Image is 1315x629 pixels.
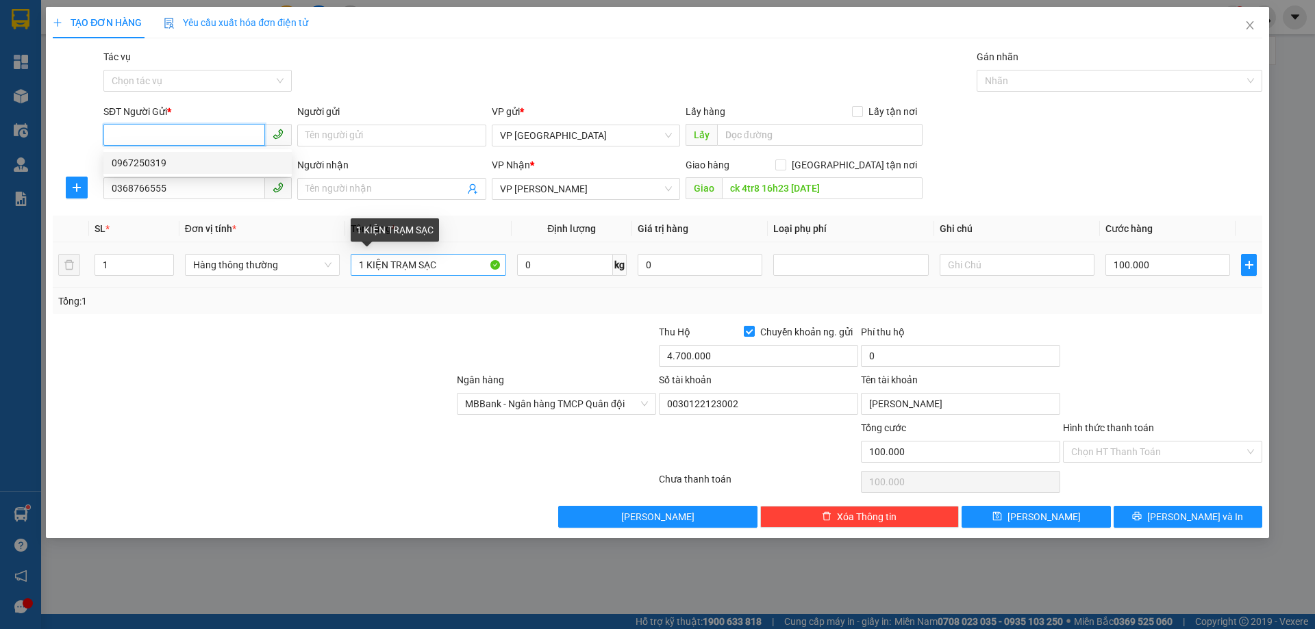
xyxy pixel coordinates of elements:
[1241,254,1256,276] button: plus
[273,129,284,140] span: phone
[1114,506,1262,528] button: printer[PERSON_NAME] và In
[786,157,923,172] span: [GEOGRAPHIC_DATA] tận nơi
[977,51,1018,62] label: Gán nhãn
[659,326,690,337] span: Thu Hộ
[17,99,204,145] b: GỬI : VP [GEOGRAPHIC_DATA]
[768,216,934,242] th: Loại phụ phí
[1063,422,1154,433] label: Hình thức thanh toán
[500,125,672,146] span: VP Mỹ Đình
[621,509,694,524] span: [PERSON_NAME]
[58,294,508,309] div: Tổng: 1
[103,104,292,119] div: SĐT Người Gửi
[613,254,627,276] span: kg
[492,159,530,170] span: VP Nhận
[657,472,860,496] div: Chưa thanh toán
[822,511,831,522] span: delete
[112,155,284,170] div: 0967250319
[457,374,504,385] label: Ngân hàng
[297,104,486,119] div: Người gửi
[103,51,131,62] label: Tác vụ
[66,177,88,198] button: plus
[17,17,86,86] img: logo.jpg
[861,324,1060,345] div: Phí thu hộ
[58,254,80,276] button: delete
[861,393,1060,415] input: Tên tài khoản
[686,106,725,117] span: Lấy hàng
[467,183,478,194] span: user-add
[558,506,757,528] button: [PERSON_NAME]
[992,511,1002,522] span: save
[164,18,175,29] img: icon
[659,374,712,385] label: Số tài khoản
[940,254,1094,276] input: Ghi Chú
[1231,7,1269,45] button: Close
[686,159,729,170] span: Giao hàng
[686,124,717,146] span: Lấy
[500,179,672,199] span: VP Hồng Lĩnh
[547,223,596,234] span: Định lượng
[863,104,923,119] span: Lấy tận nơi
[638,223,688,234] span: Giá trị hàng
[638,254,762,276] input: 0
[722,177,923,199] input: Dọc đường
[760,506,960,528] button: deleteXóa Thông tin
[95,223,105,234] span: SL
[297,157,486,172] div: Người nhận
[164,17,308,28] span: Yêu cầu xuất hóa đơn điện tử
[934,216,1100,242] th: Ghi chú
[1132,511,1142,522] span: printer
[53,17,142,28] span: TẠO ĐƠN HÀNG
[837,509,897,524] span: Xóa Thông tin
[1242,259,1255,270] span: plus
[273,182,284,193] span: phone
[962,506,1110,528] button: save[PERSON_NAME]
[128,34,573,51] li: Cổ Đạm, xã [GEOGRAPHIC_DATA], [GEOGRAPHIC_DATA]
[492,104,680,119] div: VP gửi
[659,393,858,415] input: Số tài khoản
[185,223,236,234] span: Đơn vị tính
[53,18,62,27] span: plus
[861,374,918,385] label: Tên tài khoản
[861,422,906,433] span: Tổng cước
[1244,20,1255,31] span: close
[465,394,648,414] span: MBBank - Ngân hàng TMCP Quân đội
[351,218,439,242] div: 1 KIỆN TRẠM SẠC
[1007,509,1081,524] span: [PERSON_NAME]
[1105,223,1153,234] span: Cước hàng
[128,51,573,68] li: Hotline: 1900252555
[755,324,858,339] span: Chuyển khoản ng. gửi
[351,254,505,276] input: VD: Bàn, Ghế
[66,182,87,193] span: plus
[686,177,722,199] span: Giao
[193,255,331,275] span: Hàng thông thường
[1147,509,1243,524] span: [PERSON_NAME] và In
[717,124,923,146] input: Dọc đường
[103,152,292,174] div: 0967250319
